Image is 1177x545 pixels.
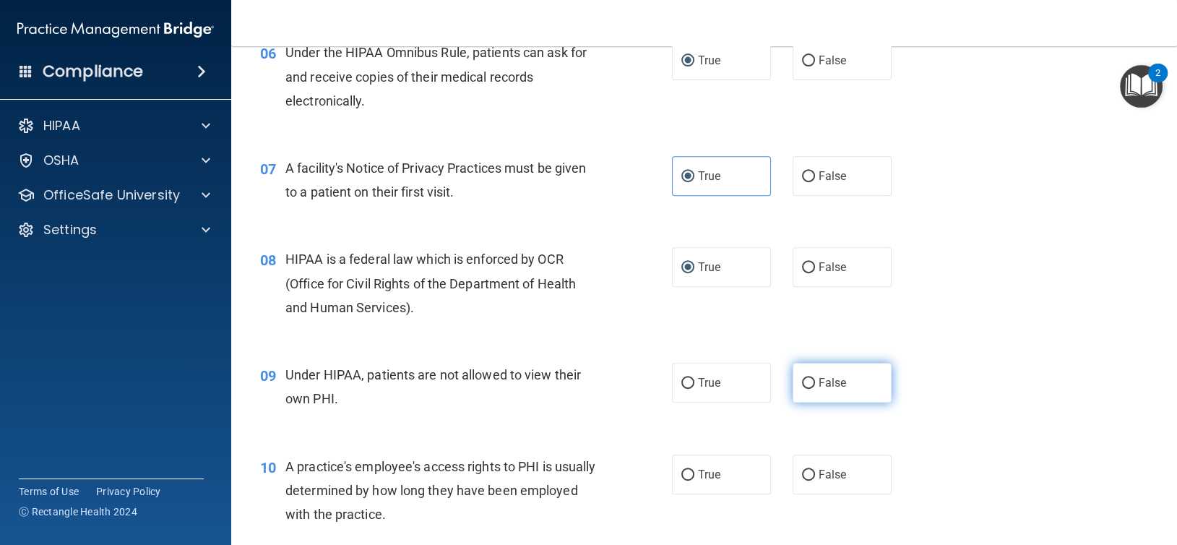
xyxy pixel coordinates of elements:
[43,61,143,82] h4: Compliance
[698,53,720,67] span: True
[285,45,587,108] span: Under the HIPAA Omnibus Rule, patients can ask for and receive copies of their medical records el...
[260,367,276,385] span: 09
[819,260,847,274] span: False
[819,169,847,183] span: False
[819,53,847,67] span: False
[802,262,815,273] input: False
[43,221,97,239] p: Settings
[819,376,847,390] span: False
[681,171,694,182] input: True
[698,260,720,274] span: True
[17,152,210,169] a: OSHA
[43,117,80,134] p: HIPAA
[1155,73,1160,92] div: 2
[19,484,79,499] a: Terms of Use
[96,484,161,499] a: Privacy Policy
[260,160,276,178] span: 07
[802,56,815,66] input: False
[17,186,210,204] a: OfficeSafe University
[681,470,694,481] input: True
[260,252,276,269] span: 08
[681,262,694,273] input: True
[285,459,596,522] span: A practice's employee's access rights to PHI is usually determined by how long they have been emp...
[802,171,815,182] input: False
[260,45,276,62] span: 06
[17,117,210,134] a: HIPAA
[819,468,847,481] span: False
[17,15,214,44] img: PMB logo
[802,378,815,389] input: False
[698,169,720,183] span: True
[698,468,720,481] span: True
[43,186,180,204] p: OfficeSafe University
[17,221,210,239] a: Settings
[698,376,720,390] span: True
[681,378,694,389] input: True
[802,470,815,481] input: False
[19,505,137,519] span: Ⓒ Rectangle Health 2024
[1120,65,1163,108] button: Open Resource Center, 2 new notifications
[681,56,694,66] input: True
[260,459,276,476] span: 10
[285,367,581,406] span: Under HIPAA, patients are not allowed to view their own PHI.
[285,160,586,199] span: A facility's Notice of Privacy Practices must be given to a patient on their first visit.
[285,252,576,314] span: HIPAA is a federal law which is enforced by OCR (Office for Civil Rights of the Department of Hea...
[43,152,79,169] p: OSHA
